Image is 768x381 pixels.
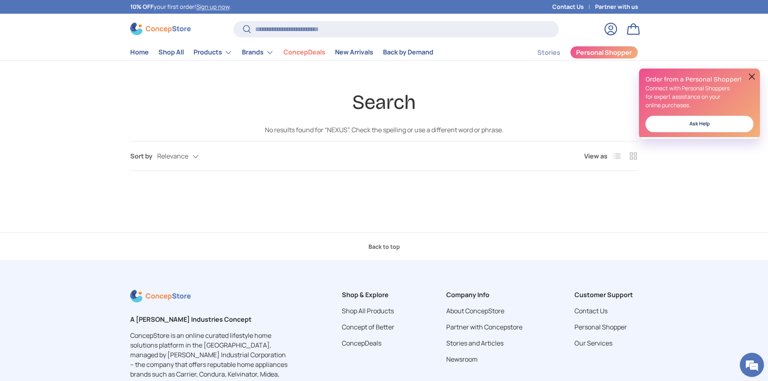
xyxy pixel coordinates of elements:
[196,3,229,10] a: Sign up now
[130,44,433,60] nav: Primary
[552,2,595,11] a: Contact Us
[570,46,638,59] a: Personal Shopper
[446,339,504,348] a: Stories and Articles
[595,2,638,11] a: Partner with us
[130,23,191,35] img: ConcepStore
[130,3,154,10] strong: 10% OFF
[342,339,381,348] a: ConcepDeals
[574,323,627,331] a: Personal Shopper
[518,44,638,60] nav: Secondary
[335,44,373,60] a: New Arrivals
[446,355,478,364] a: Newsroom
[158,44,184,60] a: Shop All
[283,44,325,60] a: ConcepDeals
[130,314,290,324] h2: A [PERSON_NAME] Industries Concept
[189,44,237,60] summary: Products
[446,306,504,315] a: About ConcepStore
[157,149,215,163] button: Relevance
[574,339,612,348] a: Our Services
[574,306,608,315] a: Contact Us
[645,116,753,132] a: Ask Help
[645,84,753,109] p: Connect with Personal Shoppers for expert assistance on your online purchases.
[576,49,632,56] span: Personal Shopper
[537,45,560,60] a: Stories
[383,44,433,60] a: Back by Demand
[130,44,149,60] a: Home
[229,125,539,135] p: No results found for “NEXUS”. Check the spelling or use a different word or phrase.
[157,152,188,160] span: Relevance
[342,323,394,331] a: Concept of Better
[584,151,608,161] span: View as
[130,151,157,161] label: Sort by
[342,306,394,315] a: Shop All Products
[130,90,638,115] h1: Search
[645,75,753,84] h2: Order from a Personal Shopper!
[237,44,279,60] summary: Brands
[446,323,522,331] a: Partner with Concepstore
[130,2,231,11] p: your first order! .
